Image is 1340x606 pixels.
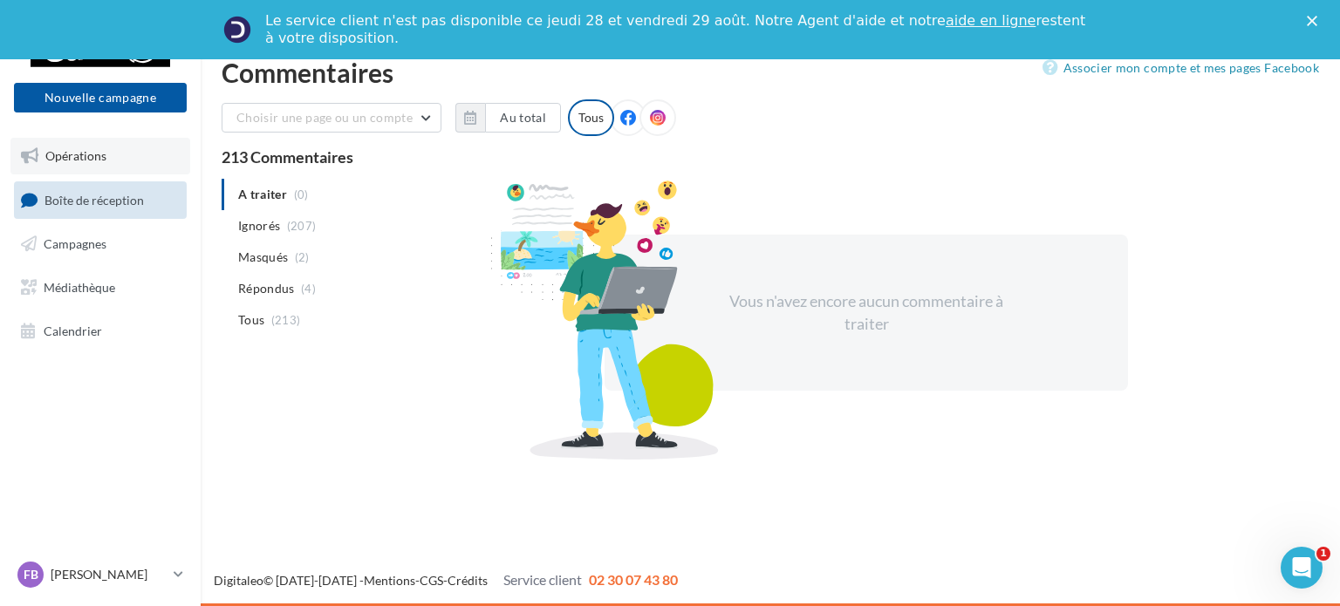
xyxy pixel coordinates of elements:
[287,219,317,233] span: (207)
[45,148,106,163] span: Opérations
[1043,58,1319,78] a: Associer mon compte et mes pages Facebook
[44,280,115,295] span: Médiathèque
[214,573,263,588] a: Digitaleo
[10,226,190,262] a: Campagnes
[44,236,106,251] span: Campagnes
[10,313,190,350] a: Calendrier
[238,311,264,329] span: Tous
[14,558,187,591] a: FB [PERSON_NAME]
[485,103,561,133] button: Au total
[44,192,144,207] span: Boîte de réception
[10,181,190,219] a: Boîte de réception
[420,573,443,588] a: CGS
[51,566,167,583] p: [PERSON_NAME]
[222,59,1319,85] div: Commentaires
[44,323,102,337] span: Calendrier
[364,573,415,588] a: Mentions
[10,269,190,306] a: Médiathèque
[503,571,582,588] span: Service client
[946,12,1036,29] a: aide en ligne
[10,138,190,174] a: Opérations
[214,573,678,588] span: © [DATE]-[DATE] - - -
[271,313,301,327] span: (213)
[589,571,678,588] span: 02 30 07 43 80
[14,83,187,112] button: Nouvelle campagne
[238,249,288,266] span: Masqués
[238,280,295,297] span: Répondus
[24,566,38,583] span: FB
[223,16,251,44] img: Profile image for Service-Client
[222,103,441,133] button: Choisir une page ou un compte
[1281,547,1323,589] iframe: Intercom live chat
[222,149,1319,165] div: 213 Commentaires
[716,290,1016,335] div: Vous n'avez encore aucun commentaire à traiter
[265,12,1089,47] div: Le service client n'est pas disponible ce jeudi 28 et vendredi 29 août. Notre Agent d'aide et not...
[455,103,561,133] button: Au total
[448,573,488,588] a: Crédits
[1316,547,1330,561] span: 1
[238,217,280,235] span: Ignorés
[568,99,614,136] div: Tous
[1307,16,1324,26] div: Fermer
[295,250,310,264] span: (2)
[301,282,316,296] span: (4)
[236,110,413,125] span: Choisir une page ou un compte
